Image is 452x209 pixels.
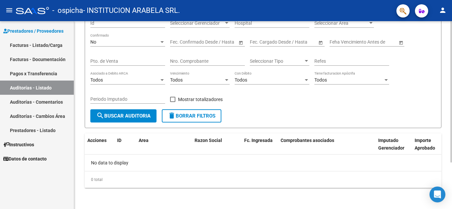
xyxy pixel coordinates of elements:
datatable-header-cell: Acciones [85,133,114,162]
span: Importe Aprobado [415,138,435,151]
span: Imputado Gerenciador [378,138,404,151]
div: Open Intercom Messenger [429,187,445,202]
input: Start date [170,39,191,45]
span: Borrar Filtros [168,113,215,119]
span: Razon Social [195,138,222,143]
span: Fc. Ingresada [244,138,273,143]
mat-icon: person [439,6,447,14]
button: Open calendar [397,39,404,46]
span: Datos de contacto [3,155,47,162]
mat-icon: menu [5,6,13,14]
span: Seleccionar Area [314,20,368,26]
datatable-header-cell: ID [114,133,136,162]
span: Prestadores / Proveedores [3,27,64,35]
datatable-header-cell: Importe Aprobado [412,133,448,162]
span: Buscar Auditoria [96,113,151,119]
input: End date [196,39,229,45]
input: Start date [250,39,270,45]
span: No [90,39,96,45]
span: Todos [235,77,247,83]
div: No data to display [85,155,441,171]
span: Seleccionar Gerenciador [170,20,224,26]
button: Open calendar [317,39,324,46]
span: Todos [90,77,103,83]
datatable-header-cell: Imputado Gerenciador [376,133,412,162]
span: Todos [170,77,183,83]
span: Todos [314,77,327,83]
span: Seleccionar Tipo [250,58,303,64]
datatable-header-cell: Razon Social [192,133,242,162]
span: Area [139,138,149,143]
datatable-header-cell: Fc. Ingresada [242,133,278,162]
datatable-header-cell: Area [136,133,182,162]
span: Mostrar totalizadores [178,95,223,103]
mat-icon: search [96,112,104,120]
input: End date [276,39,308,45]
span: Acciones [87,138,107,143]
button: Open calendar [237,39,244,46]
span: ID [117,138,121,143]
span: - INSTITUCION ARABELA SRL. [83,3,180,18]
span: Comprobantes asociados [281,138,334,143]
datatable-header-cell: Comprobantes asociados [278,133,376,162]
mat-icon: delete [168,112,176,120]
button: Borrar Filtros [162,109,221,122]
span: Instructivos [3,141,34,148]
div: 0 total [85,171,441,188]
button: Buscar Auditoria [90,109,157,122]
span: - ospicha [52,3,83,18]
